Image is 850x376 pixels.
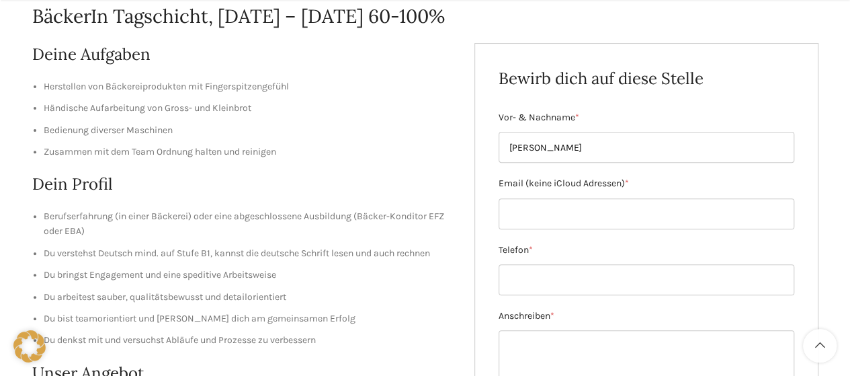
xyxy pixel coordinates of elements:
h2: Bewirb dich auf diese Stelle [499,67,794,90]
label: Telefon [499,243,794,258]
li: Du bringst Engagement und eine speditive Arbeitsweise [44,268,455,283]
h2: Dein Profil [32,173,455,196]
li: Berufserfahrung (in einer Bäckerei) oder eine abgeschlossene Ausbildung (Bäcker-Konditor EFZ oder... [44,209,455,239]
label: Anschreiben [499,309,794,324]
a: Scroll to top button [803,329,837,363]
li: Du arbeitest sauber, qualitätsbewusst und detailorientiert [44,290,455,305]
li: Du denkst mit und versuchst Abläufe und Prozesse zu verbessern [44,333,455,348]
h1: BäckerIn Tagschicht, [DATE] – [DATE] 60-100% [32,3,818,30]
li: Händische Aufarbeitung von Gross- und Kleinbrot [44,101,455,116]
li: Du verstehst Deutsch mind. auf Stufe B1, kannst die deutsche Schrift lesen und auch rechnen [44,246,455,261]
li: Herstellen von Bäckereiprodukten mit Fingerspitzengefühl [44,79,455,94]
h2: Deine Aufgaben [32,43,455,66]
li: Zusammen mit dem Team Ordnung halten und reinigen [44,145,455,159]
label: Email (keine iCloud Adressen) [499,176,794,191]
label: Vor- & Nachname [499,110,794,125]
li: Du bist teamorientiert und [PERSON_NAME] dich am gemeinsamen Erfolg [44,311,455,326]
li: Bedienung diverser Maschinen [44,123,455,138]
